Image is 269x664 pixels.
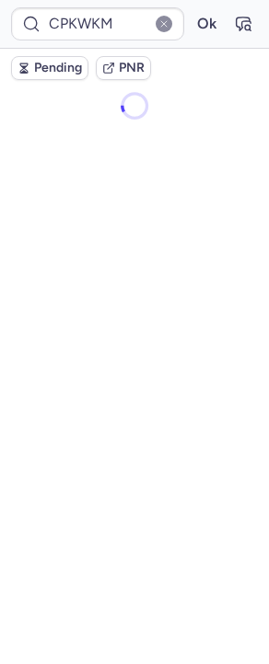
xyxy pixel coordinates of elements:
button: Ok [192,9,221,39]
span: PNR [119,61,145,75]
button: Pending [11,56,88,80]
input: PNR Reference [11,7,184,40]
span: Pending [34,61,82,75]
button: PNR [96,56,151,80]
